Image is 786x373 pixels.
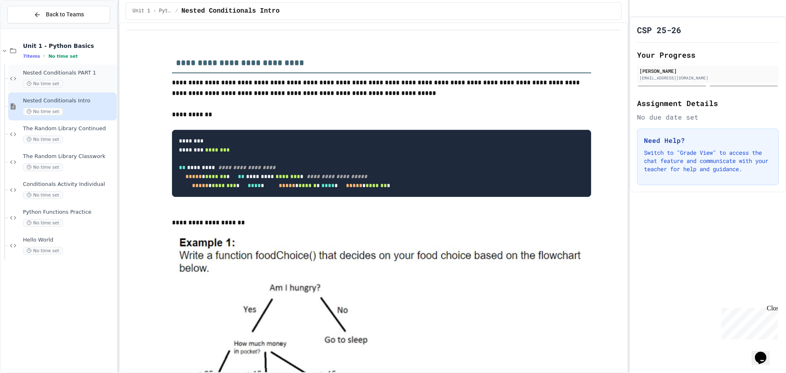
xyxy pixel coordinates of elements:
iframe: chat widget [718,305,778,339]
span: Nested Conditionals Intro [181,6,280,16]
div: [PERSON_NAME] [639,67,776,75]
p: Switch to "Grade View" to access the chat feature and communicate with your teacher for help and ... [644,149,772,173]
span: Python Functions Practice [23,209,115,216]
span: No time set [23,108,63,115]
span: Back to Teams [46,10,84,19]
h2: Assignment Details [637,97,779,109]
div: Chat with us now!Close [3,3,56,52]
span: Hello World [23,237,115,244]
span: No time set [23,247,63,255]
span: No time set [23,136,63,143]
h3: Need Help? [644,136,772,145]
h1: CSP 25-26 [637,24,681,36]
span: Unit 1 - Python Basics [23,42,115,50]
iframe: chat widget [752,340,778,365]
span: No time set [23,163,63,171]
span: Conditionals Activity Individual [23,181,115,188]
button: Back to Teams [7,6,110,23]
span: No time set [23,219,63,227]
span: The Random Library Classwork [23,153,115,160]
span: No time set [23,191,63,199]
div: No due date set [637,112,779,122]
span: Nested Conditionals PART 1 [23,70,115,77]
span: The Random Library Continued [23,125,115,132]
span: Unit 1 - Python Basics [133,8,172,14]
span: 7 items [23,54,40,59]
span: No time set [23,80,63,88]
span: • [43,53,45,59]
span: No time set [48,54,78,59]
span: Nested Conditionals Intro [23,97,115,104]
h2: Your Progress [637,49,779,61]
div: [EMAIL_ADDRESS][DOMAIN_NAME] [639,75,776,81]
span: / [175,8,178,14]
